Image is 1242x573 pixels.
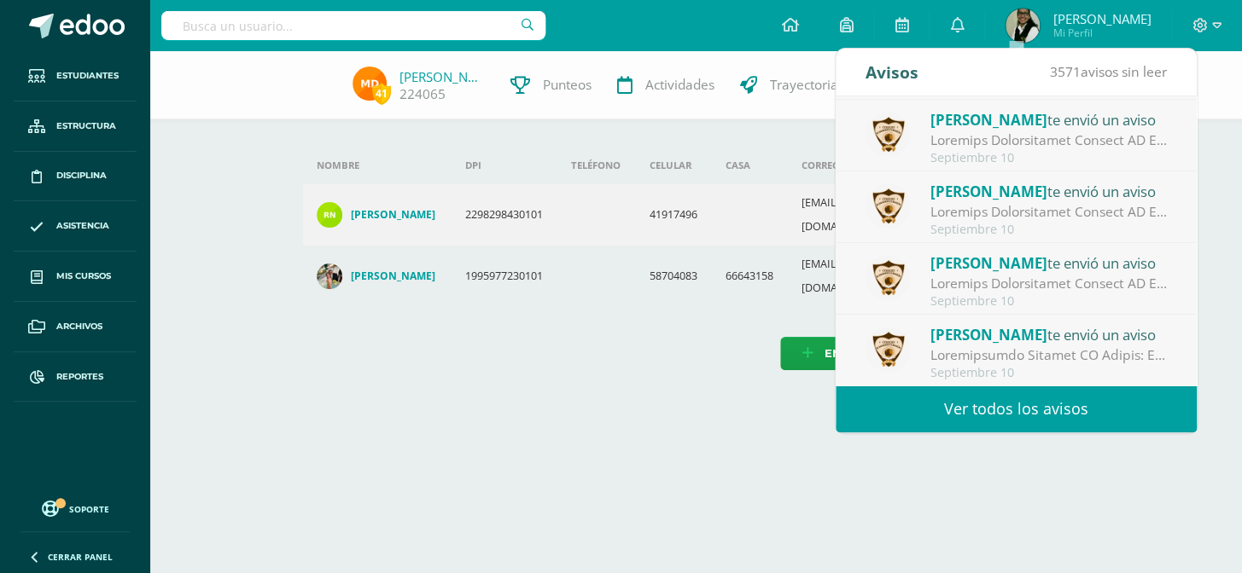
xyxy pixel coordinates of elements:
a: Ver todos los avisos [836,385,1197,432]
img: a46afb417ae587891c704af89211ce97.png [866,112,911,157]
a: Encargado [780,337,924,370]
div: Septiembre 10 [930,223,1168,237]
a: Punteos [498,51,604,119]
th: Teléfono [557,147,635,184]
img: a46afb417ae587891c704af89211ce97.png [866,255,911,300]
span: Archivos [56,320,102,333]
div: Evaluaciones Finales IV Unidad: COLEGIO EL SAGRADO CORAZÓN "AÑO DE LUZ Y ESPERANZA" Circular 2025... [930,345,1168,365]
td: [EMAIL_ADDRESS][DOMAIN_NAME] [788,184,946,246]
span: avisos sin leer [1050,62,1167,81]
div: te envió un aviso [930,323,1168,345]
th: Correo electrónico [788,147,946,184]
div: te envió un aviso [930,252,1168,274]
span: Encargado [825,338,902,369]
th: DPI [451,147,557,184]
div: Circular Evaluaciones Finales IV Unidad: COLEGIO EL SAGRADO CORAZÓN "AÑO DE LUZ Y ESPERANZA" Circ... [930,130,1168,150]
td: 66643158 [712,246,788,307]
img: 60e3f151c7784250a44be39368199da0.png [353,67,387,101]
span: [PERSON_NAME] [930,325,1047,344]
img: 2641568233371aec4da1e5ad82614674.png [1006,9,1040,43]
div: Septiembre 10 [930,294,1168,309]
img: ca1fbb05d9c7df8baae5bf1635f86295.png [317,202,342,228]
td: [EMAIL_ADDRESS][DOMAIN_NAME] [788,246,946,307]
span: Actividades [645,76,714,94]
th: Casa [712,147,788,184]
span: [PERSON_NAME] [930,110,1047,130]
div: Circular Evaluaciones Finales IV Unidad: COLEGIO EL SAGRADO CORAZÓN "AÑO DE LUZ Y ESPERANZA" Circ... [930,202,1168,222]
span: 41 [372,83,391,104]
a: Reportes [14,352,137,402]
td: 1995977230101 [451,246,557,307]
div: te envió un aviso [930,108,1168,130]
span: Mis cursos [56,269,111,283]
a: Soporte [20,496,130,519]
span: Reportes [56,370,103,384]
span: [PERSON_NAME] [1052,10,1151,27]
a: Estudiantes [14,51,137,101]
a: Trayectoria [727,51,851,119]
th: Celular [635,147,711,184]
div: Avisos [866,49,918,95]
a: Estructura [14,101,137,152]
a: Disciplina [14,152,137,202]
div: te envió un aviso [930,180,1168,202]
span: Soporte [69,503,109,515]
span: Estudiantes [56,69,119,83]
span: Asistencia [56,219,109,233]
a: Asistencia [14,201,137,252]
span: Estructura [56,119,116,133]
a: [PERSON_NAME] [317,263,437,289]
span: Disciplina [56,169,107,182]
span: Cerrar panel [48,551,113,563]
h4: [PERSON_NAME] [351,269,435,283]
div: Circular Evaluaciones Finales IV Unidad: COLEGIO EL SAGRADO CORAZÓN "AÑO DE LUZ Y ESPERANZA" Circ... [930,274,1168,293]
span: [PERSON_NAME] [930,253,1047,273]
span: [PERSON_NAME] [930,182,1047,201]
a: 224065 [399,85,446,103]
input: Busca un usuario... [161,11,545,40]
img: a46afb417ae587891c704af89211ce97.png [866,183,911,229]
h4: [PERSON_NAME] [351,208,435,222]
span: Mi Perfil [1052,26,1151,40]
span: 3571 [1050,62,1081,81]
td: 2298298430101 [451,184,557,246]
th: Nombre [303,147,451,184]
a: [PERSON_NAME] de [399,68,485,85]
a: Mis cursos [14,252,137,302]
img: a46afb417ae587891c704af89211ce97.png [866,327,911,372]
a: Actividades [604,51,727,119]
a: [PERSON_NAME] [317,202,437,228]
span: Trayectoria [770,76,838,94]
img: 6e14143d2843d7e09acb0e1ae8a342d3.png [317,263,342,289]
a: Archivos [14,302,137,352]
td: 58704083 [635,246,711,307]
div: Septiembre 10 [930,151,1168,165]
td: 41917496 [635,184,711,246]
div: Septiembre 10 [930,366,1168,380]
span: Punteos [543,76,592,94]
